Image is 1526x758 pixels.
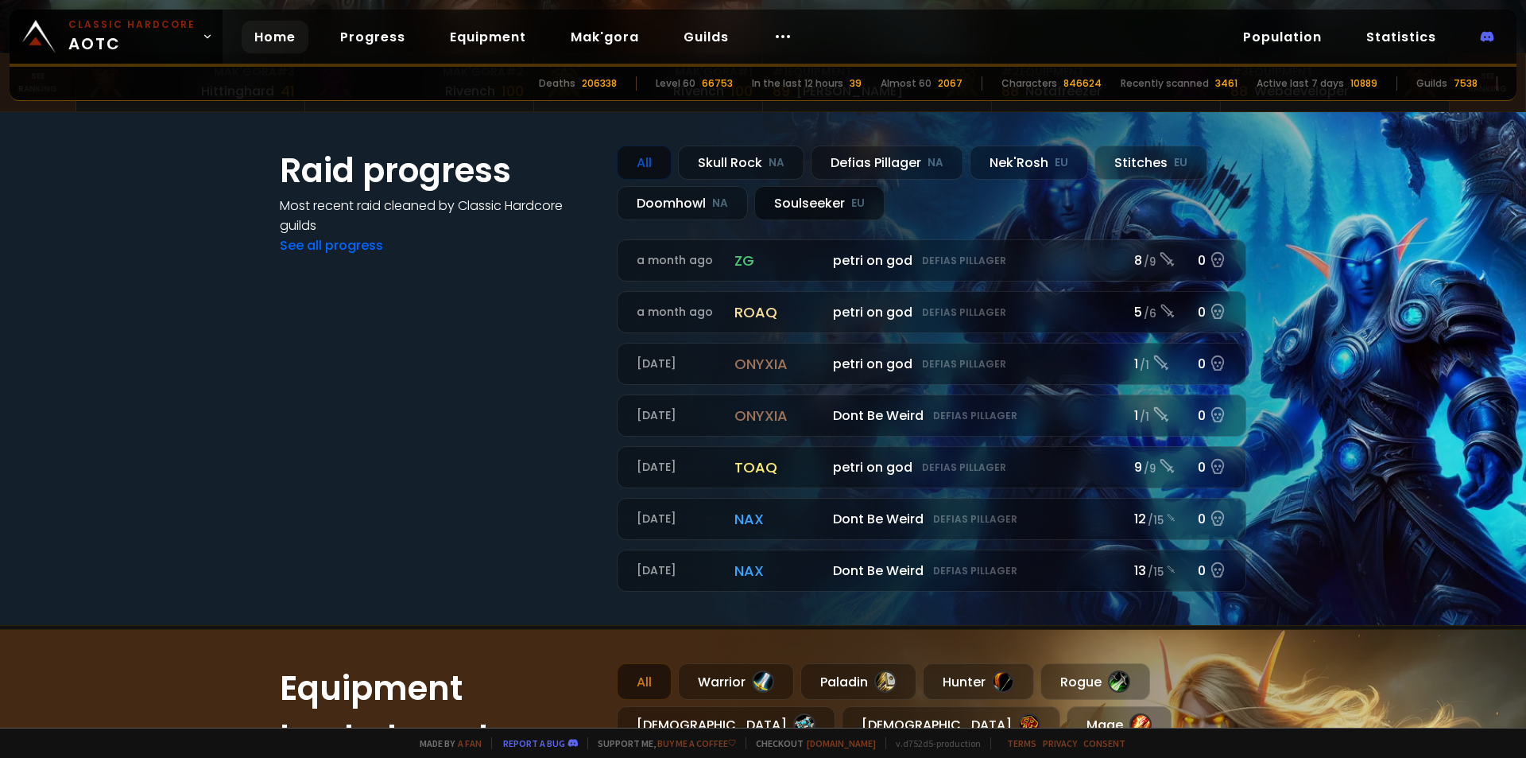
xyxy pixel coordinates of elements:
small: EU [851,196,865,212]
div: Nek'Rosh [970,146,1088,180]
div: 2067 [938,76,962,91]
h4: Most recent raid cleaned by Classic Hardcore guilds [280,196,598,235]
a: [DATE]toaqpetri on godDefias Pillager9 /90 [617,446,1246,488]
small: NA [928,155,943,171]
div: Doomhowl [617,186,748,220]
div: Guilds [1416,76,1447,91]
span: Support me, [587,737,736,749]
div: Defias Pillager [811,146,963,180]
div: Mage [1067,706,1172,743]
a: [DATE]onyxiaDont Be WeirdDefias Pillager1 /10 [617,395,1246,437]
h1: Raid progress [280,146,598,196]
small: NA [769,155,784,171]
a: Consent [1083,737,1125,749]
div: All [617,663,672,700]
small: NA [712,196,728,212]
div: Active last 7 days [1257,76,1344,91]
div: Level 60 [656,76,695,91]
div: 10889 [1350,76,1377,91]
small: EU [1055,155,1068,171]
div: 846624 [1063,76,1102,91]
a: a month agozgpetri on godDefias Pillager8 /90 [617,239,1246,282]
a: [DOMAIN_NAME] [807,737,876,749]
div: Stitches [1094,146,1207,180]
div: Deaths [539,76,575,91]
a: a fan [458,737,482,749]
a: Guilds [671,21,742,53]
small: EU [1174,155,1187,171]
a: [DATE]onyxiapetri on godDefias Pillager1 /10 [617,343,1246,385]
a: Equipment [437,21,539,53]
a: Buy me a coffee [657,737,736,749]
a: Population [1230,21,1334,53]
div: In the last 12 hours [752,76,843,91]
div: [DEMOGRAPHIC_DATA] [842,706,1060,743]
a: See all progress [280,236,383,255]
div: [DEMOGRAPHIC_DATA] [617,706,835,743]
a: [DATE]naxDont Be WeirdDefias Pillager12 /150 [617,498,1246,540]
div: Paladin [800,663,916,700]
span: Made by [410,737,482,749]
span: v. d752d5 - production [885,737,981,749]
div: Warrior [678,663,794,700]
div: Almost 60 [881,76,931,91]
div: Characters [1001,76,1057,91]
a: Privacy [1043,737,1077,749]
span: Checkout [746,737,876,749]
small: Classic Hardcore [68,17,196,32]
a: [DATE]naxDont Be WeirdDefias Pillager13 /150 [617,550,1246,592]
a: Terms [1007,737,1036,749]
div: 3461 [1215,76,1237,91]
div: Rogue [1040,663,1150,700]
div: 206338 [582,76,617,91]
div: 66753 [702,76,733,91]
a: Progress [327,21,418,53]
div: Skull Rock [678,146,804,180]
div: Hunter [923,663,1034,700]
a: Report a bug [503,737,565,749]
a: Mak'gora [558,21,652,53]
a: Classic HardcoreAOTC [10,10,223,64]
div: Soulseeker [754,186,885,220]
span: AOTC [68,17,196,56]
div: Recently scanned [1121,76,1209,91]
a: Home [242,21,308,53]
a: Statistics [1354,21,1449,53]
a: a month agoroaqpetri on godDefias Pillager5 /60 [617,291,1246,333]
div: 39 [850,76,862,91]
div: All [617,146,672,180]
div: 7538 [1454,76,1478,91]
